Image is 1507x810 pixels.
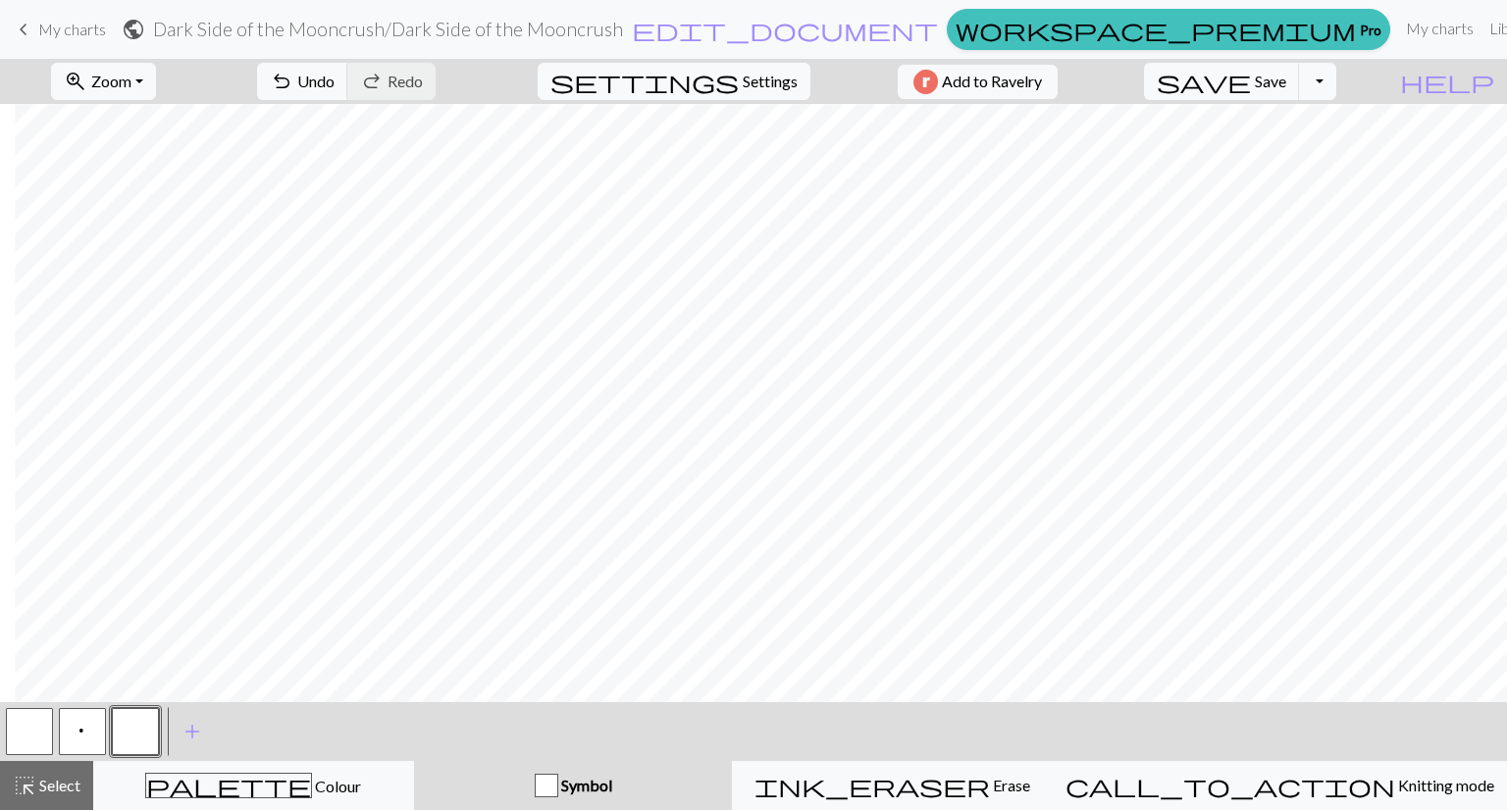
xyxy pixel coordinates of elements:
[64,68,87,95] span: zoom_in
[1053,761,1507,810] button: Knitting mode
[550,70,739,93] i: Settings
[947,9,1390,50] a: Pro
[51,63,156,100] button: Zoom
[77,724,88,743] span: Purl
[1395,776,1494,794] span: Knitting mode
[898,65,1058,99] button: Add to Ravelry
[12,16,35,43] span: keyboard_arrow_left
[990,776,1030,794] span: Erase
[312,777,361,795] span: Colour
[1398,9,1481,48] a: My charts
[538,63,810,100] button: SettingsSettings
[1065,772,1395,799] span: call_to_action
[1144,63,1300,100] button: Save
[122,16,145,43] span: public
[59,708,106,755] button: p
[257,63,348,100] button: Undo
[270,68,293,95] span: undo
[297,72,335,90] span: Undo
[754,772,990,799] span: ink_eraser
[38,20,106,38] span: My charts
[558,776,612,794] span: Symbol
[1400,68,1494,95] span: help
[12,13,106,46] a: My charts
[632,16,938,43] span: edit_document
[146,772,311,799] span: palette
[414,761,733,810] button: Symbol
[942,70,1042,94] span: Add to Ravelry
[913,70,938,94] img: Ravelry
[1157,68,1251,95] span: save
[550,68,739,95] span: settings
[743,70,798,93] span: Settings
[93,761,414,810] button: Colour
[153,18,623,40] h2: Dark Side of the Mooncrush / Dark Side of the Mooncrush
[36,776,80,794] span: Select
[181,718,204,745] span: add
[91,72,131,90] span: Zoom
[732,761,1053,810] button: Erase
[13,772,36,799] span: highlight_alt
[956,16,1356,43] span: workspace_premium
[1255,72,1286,90] span: Save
